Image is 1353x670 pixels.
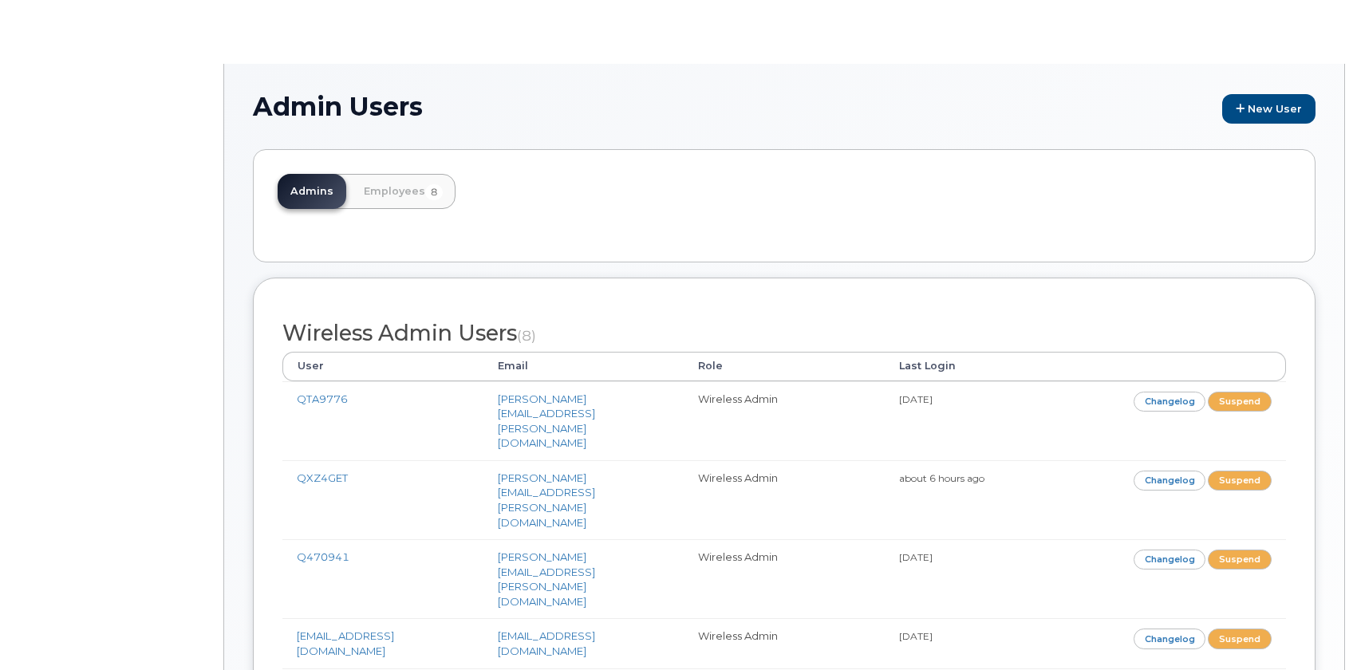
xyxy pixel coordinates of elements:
[1208,629,1272,648] a: Suspend
[282,352,483,380] th: User
[253,93,1316,124] h1: Admin Users
[899,393,933,405] small: [DATE]
[1208,550,1272,569] a: Suspend
[899,551,933,563] small: [DATE]
[498,392,595,450] a: [PERSON_NAME][EMAIL_ADDRESS][PERSON_NAME][DOMAIN_NAME]
[297,550,349,563] a: Q470941
[1208,471,1272,491] a: Suspend
[684,352,885,380] th: Role
[1134,550,1206,569] a: Changelog
[425,184,443,200] span: 8
[885,352,1086,380] th: Last Login
[899,630,933,642] small: [DATE]
[498,629,595,657] a: [EMAIL_ADDRESS][DOMAIN_NAME]
[1134,471,1206,491] a: Changelog
[1208,392,1272,412] a: Suspend
[517,327,536,344] small: (8)
[684,381,885,460] td: Wireless Admin
[483,352,684,380] th: Email
[498,471,595,529] a: [PERSON_NAME][EMAIL_ADDRESS][PERSON_NAME][DOMAIN_NAME]
[1222,94,1316,124] a: New User
[278,174,346,209] a: Admins
[351,174,456,209] a: Employees8
[684,618,885,668] td: Wireless Admin
[297,471,348,484] a: QXZ4GET
[282,321,1286,345] h2: Wireless Admin Users
[1134,629,1206,648] a: Changelog
[297,629,394,657] a: [EMAIL_ADDRESS][DOMAIN_NAME]
[1134,392,1206,412] a: Changelog
[899,472,984,484] small: about 6 hours ago
[297,392,348,405] a: QTA9776
[498,550,595,608] a: [PERSON_NAME][EMAIL_ADDRESS][PERSON_NAME][DOMAIN_NAME]
[684,539,885,618] td: Wireless Admin
[684,460,885,539] td: Wireless Admin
